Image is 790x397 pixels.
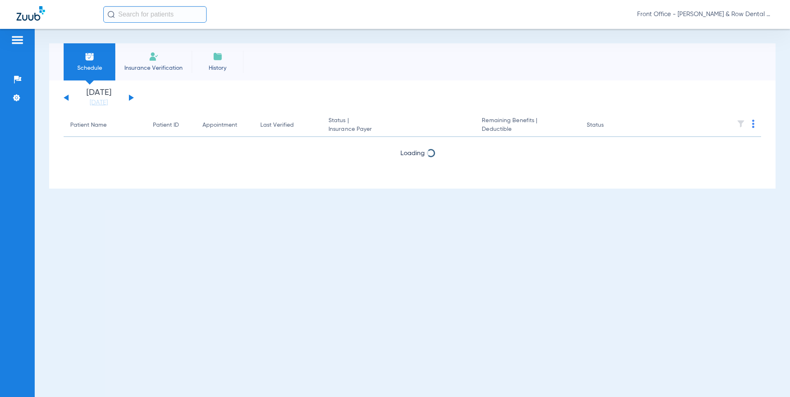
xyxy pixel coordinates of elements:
[260,121,294,130] div: Last Verified
[107,11,115,18] img: Search Icon
[198,64,237,72] span: History
[328,125,469,134] span: Insurance Payer
[202,121,247,130] div: Appointment
[202,121,237,130] div: Appointment
[74,99,124,107] a: [DATE]
[11,35,24,45] img: hamburger-icon
[70,64,109,72] span: Schedule
[85,52,95,61] img: Schedule
[482,125,573,134] span: Deductible
[475,114,580,137] th: Remaining Benefits |
[149,52,159,61] img: Manual Insurance Verification
[153,121,179,130] div: Patient ID
[580,114,636,137] th: Status
[70,121,140,130] div: Patient Name
[400,150,425,157] span: Loading
[103,6,207,23] input: Search for patients
[213,52,223,61] img: History
[737,120,745,128] img: filter.svg
[70,121,107,130] div: Patient Name
[153,121,189,130] div: Patient ID
[260,121,315,130] div: Last Verified
[121,64,186,72] span: Insurance Verification
[752,120,754,128] img: group-dot-blue.svg
[74,89,124,107] li: [DATE]
[17,6,45,21] img: Zuub Logo
[322,114,475,137] th: Status |
[637,10,773,19] span: Front Office - [PERSON_NAME] & Row Dental Group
